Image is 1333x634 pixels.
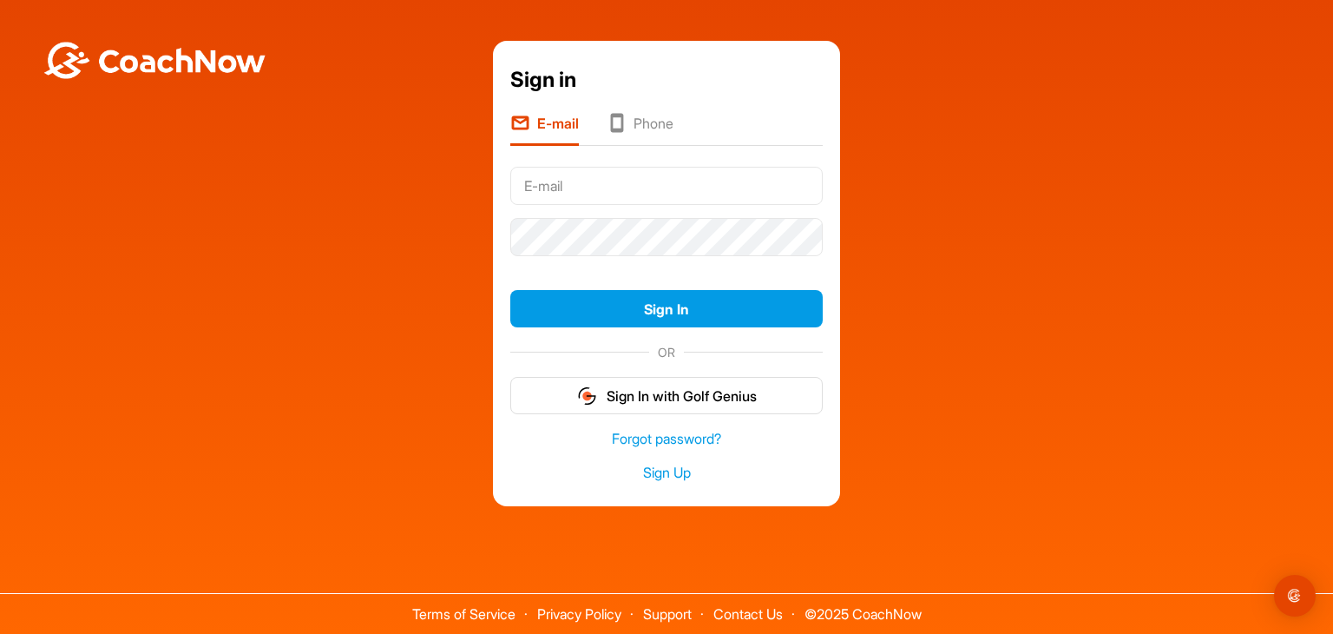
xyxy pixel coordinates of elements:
[510,113,579,146] li: E-mail
[649,343,684,361] span: OR
[510,463,823,483] a: Sign Up
[42,42,267,79] img: BwLJSsUCoWCh5upNqxVrqldRgqLPVwmV24tXu5FoVAoFEpwwqQ3VIfuoInZCoVCoTD4vwADAC3ZFMkVEQFDAAAAAElFTkSuQmCC
[796,594,930,621] span: © 2025 CoachNow
[510,167,823,205] input: E-mail
[510,377,823,414] button: Sign In with Golf Genius
[643,605,692,623] a: Support
[510,429,823,449] a: Forgot password?
[510,290,823,327] button: Sign In
[713,605,783,623] a: Contact Us
[1274,575,1316,617] div: Open Intercom Messenger
[537,605,621,623] a: Privacy Policy
[412,605,515,623] a: Terms of Service
[510,64,823,96] div: Sign in
[607,113,673,146] li: Phone
[576,386,598,406] img: gg_logo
